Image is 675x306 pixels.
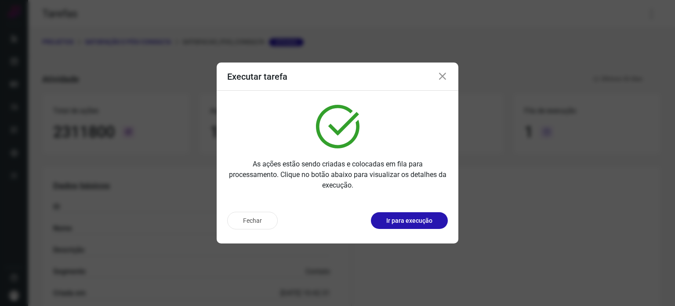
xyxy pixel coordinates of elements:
img: verified.svg [316,105,359,148]
button: Ir para execução [371,212,448,229]
p: Ir para execução [386,216,432,225]
h3: Executar tarefa [227,71,287,82]
button: Fechar [227,212,278,229]
p: As ações estão sendo criadas e colocadas em fila para processamento. Clique no botão abaixo para ... [227,159,448,191]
